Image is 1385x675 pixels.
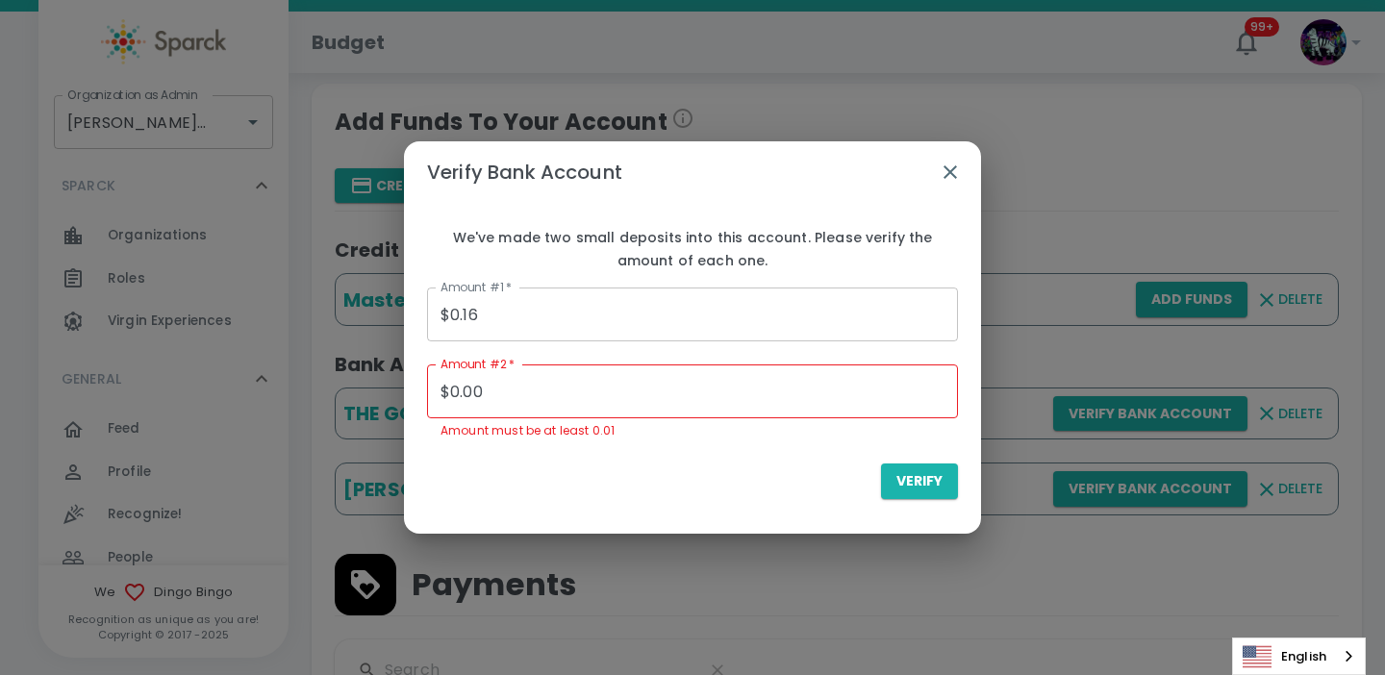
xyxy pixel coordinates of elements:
[427,287,958,341] input: Enter Amount #1
[441,421,944,440] p: Amount must be at least 0.01
[1232,637,1366,675] aside: Language selected: English
[441,279,512,295] label: Amount #1
[453,228,933,270] span: We've made two small deposits into this account. Please verify the amount of each one.
[404,141,981,203] h2: Verify Bank Account
[427,364,958,418] input: Enter Amount #2
[896,469,943,493] span: Verify
[881,463,958,499] button: Verify
[441,356,515,372] label: Amount #2
[1232,637,1366,675] div: Language
[1233,638,1365,674] a: English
